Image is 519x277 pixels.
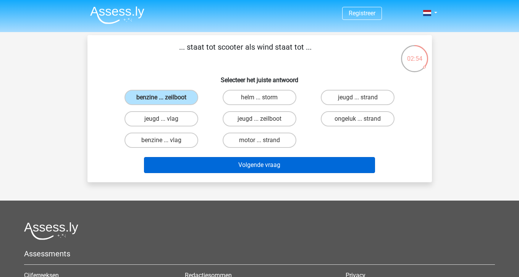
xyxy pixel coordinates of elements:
[223,90,296,105] label: helm ... storm
[349,10,375,17] a: Registreer
[400,44,429,63] div: 02:54
[100,70,420,84] h6: Selecteer het juiste antwoord
[321,90,395,105] label: jeugd ... strand
[90,6,144,24] img: Assessly
[100,41,391,64] p: ... staat tot scooter als wind staat tot ...
[124,111,198,126] label: jeugd ... vlag
[24,222,78,240] img: Assessly logo
[144,157,375,173] button: Volgende vraag
[124,133,198,148] label: benzine ... vlag
[321,111,395,126] label: ongeluk ... strand
[223,111,296,126] label: jeugd ... zeilboot
[223,133,296,148] label: motor ... strand
[24,249,495,258] h5: Assessments
[124,90,198,105] label: benzine ... zeilboot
